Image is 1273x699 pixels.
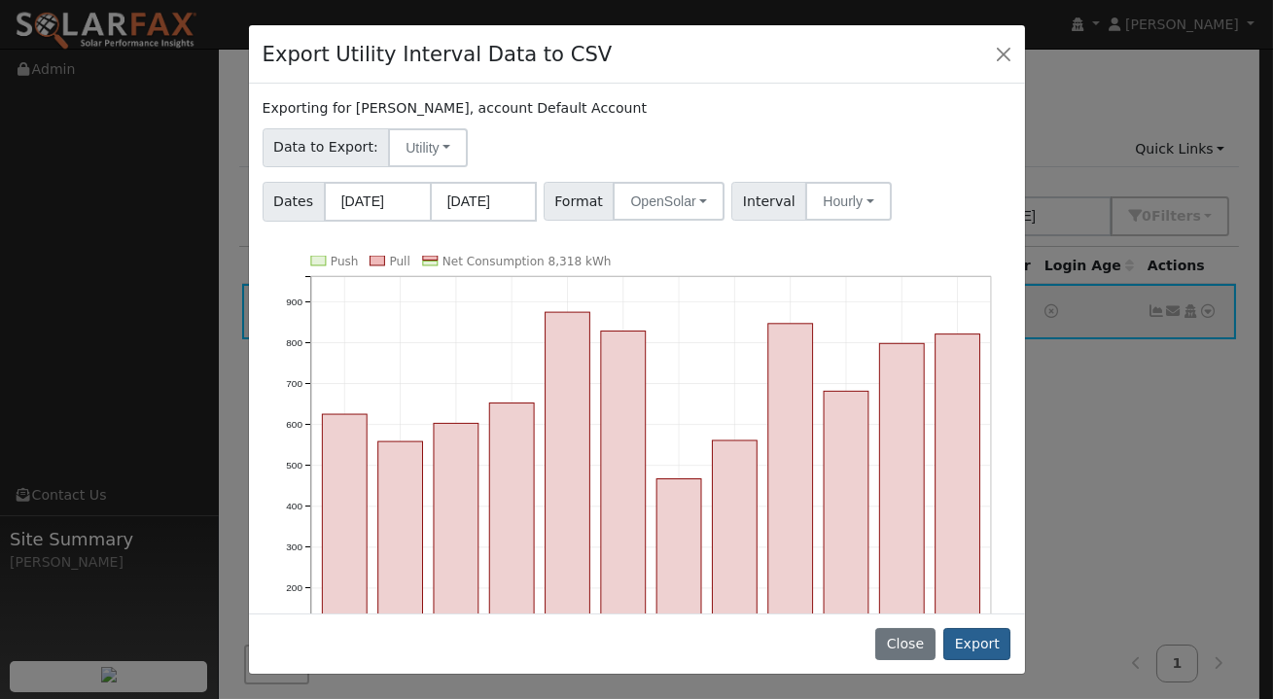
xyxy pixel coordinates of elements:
[286,501,302,511] text: 400
[805,182,891,221] button: Hourly
[943,628,1010,661] button: Export
[331,255,359,268] text: Push
[286,419,302,430] text: 600
[377,441,422,670] rect: onclick=""
[286,378,302,389] text: 700
[545,312,589,670] rect: onclick=""
[286,296,302,306] text: 900
[322,414,367,670] rect: onclick=""
[388,128,468,167] button: Utility
[263,98,647,119] label: Exporting for [PERSON_NAME], account Default Account
[880,343,925,670] rect: onclick=""
[286,460,302,471] text: 500
[601,331,646,670] rect: onclick=""
[768,324,813,671] rect: onclick=""
[990,40,1017,67] button: Close
[286,542,302,552] text: 300
[544,182,615,221] span: Format
[263,39,613,70] h4: Export Utility Interval Data to CSV
[489,402,534,670] rect: onclick=""
[442,255,612,268] text: Net Consumption 8,318 kWh
[389,255,409,268] text: Pull
[731,182,806,221] span: Interval
[936,333,980,670] rect: onclick=""
[824,391,868,670] rect: onclick=""
[263,128,390,167] span: Data to Export:
[286,337,302,348] text: 800
[613,182,725,221] button: OpenSolar
[875,628,935,661] button: Close
[434,423,478,670] rect: onclick=""
[713,440,758,670] rect: onclick=""
[286,582,302,593] text: 200
[263,182,325,222] span: Dates
[656,479,701,671] rect: onclick=""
